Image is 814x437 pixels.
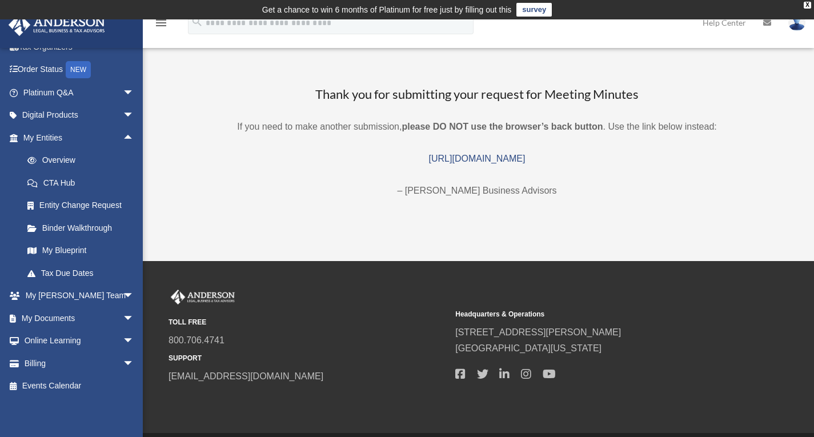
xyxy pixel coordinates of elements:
[804,2,811,9] div: close
[123,104,146,127] span: arrow_drop_down
[455,327,621,337] a: [STREET_ADDRESS][PERSON_NAME]
[123,352,146,375] span: arrow_drop_down
[402,122,603,131] b: please DO NOT use the browser’s back button
[8,307,151,330] a: My Documentsarrow_drop_down
[429,154,526,163] a: [URL][DOMAIN_NAME]
[154,20,168,30] a: menu
[455,308,734,320] small: Headquarters & Operations
[16,262,151,284] a: Tax Due Dates
[169,352,447,364] small: SUPPORT
[262,3,512,17] div: Get a chance to win 6 months of Platinum for free just by filling out this
[169,290,237,304] img: Anderson Advisors Platinum Portal
[16,149,151,172] a: Overview
[8,104,151,127] a: Digital Productsarrow_drop_down
[16,239,151,262] a: My Blueprint
[123,284,146,308] span: arrow_drop_down
[8,58,151,82] a: Order StatusNEW
[8,352,151,375] a: Billingarrow_drop_down
[123,330,146,353] span: arrow_drop_down
[154,16,168,30] i: menu
[8,81,151,104] a: Platinum Q&Aarrow_drop_down
[154,86,800,103] h3: Thank you for submitting your request for Meeting Minutes
[66,61,91,78] div: NEW
[16,217,151,239] a: Binder Walkthrough
[191,15,203,28] i: search
[5,14,109,36] img: Anderson Advisors Platinum Portal
[123,307,146,330] span: arrow_drop_down
[169,316,447,328] small: TOLL FREE
[169,371,323,381] a: [EMAIL_ADDRESS][DOMAIN_NAME]
[516,3,552,17] a: survey
[8,284,151,307] a: My [PERSON_NAME] Teamarrow_drop_down
[788,14,805,31] img: User Pic
[154,119,800,135] p: If you need to make another submission, . Use the link below instead:
[123,81,146,105] span: arrow_drop_down
[123,126,146,150] span: arrow_drop_up
[16,194,151,217] a: Entity Change Request
[154,183,800,199] p: – [PERSON_NAME] Business Advisors
[16,171,151,194] a: CTA Hub
[455,343,602,353] a: [GEOGRAPHIC_DATA][US_STATE]
[8,330,151,352] a: Online Learningarrow_drop_down
[8,126,151,149] a: My Entitiesarrow_drop_up
[8,375,151,398] a: Events Calendar
[169,335,224,345] a: 800.706.4741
